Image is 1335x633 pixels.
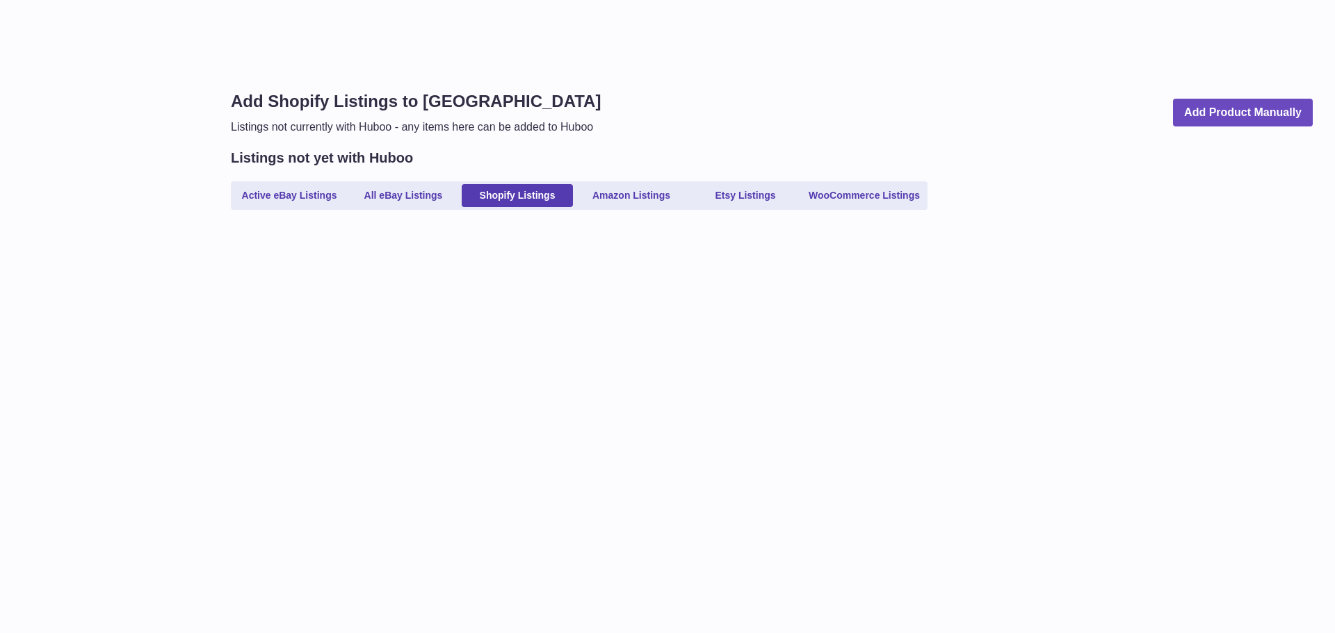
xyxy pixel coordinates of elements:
[234,184,345,207] a: Active eBay Listings
[231,149,413,167] h2: Listings not yet with Huboo
[231,90,601,113] h1: Add Shopify Listings to [GEOGRAPHIC_DATA]
[462,184,573,207] a: Shopify Listings
[804,184,925,207] a: WooCommerce Listings
[690,184,801,207] a: Etsy Listings
[1173,99,1313,127] a: Add Product Manually
[348,184,459,207] a: All eBay Listings
[231,120,601,135] p: Listings not currently with Huboo - any items here can be added to Huboo
[576,184,687,207] a: Amazon Listings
